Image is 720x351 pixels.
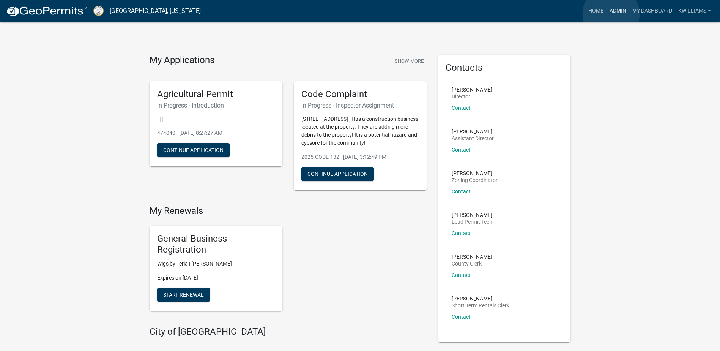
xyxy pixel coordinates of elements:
p: [PERSON_NAME] [452,212,492,218]
h5: Code Complaint [301,89,419,100]
img: Putnam County, Georgia [93,6,104,16]
p: [PERSON_NAME] [452,171,498,176]
h5: Contacts [446,62,563,73]
span: Start Renewal [163,291,204,297]
p: Wigs by Teria | [PERSON_NAME] [157,260,275,268]
p: [PERSON_NAME] [452,129,494,134]
wm-registration-list-section: My Renewals [150,206,427,317]
button: Start Renewal [157,288,210,302]
p: [PERSON_NAME] [452,254,492,259]
h4: City of [GEOGRAPHIC_DATA] [150,326,427,337]
h6: In Progress - Introduction [157,102,275,109]
p: County Clerk [452,261,492,266]
p: Lead Permit Tech [452,219,492,225]
a: kwilliams [675,4,714,18]
a: Contact [452,272,471,278]
a: Admin [607,4,629,18]
p: Short Term Rentals Clerk [452,303,509,308]
h4: My Renewals [150,206,427,217]
a: Contact [452,188,471,194]
a: Contact [452,230,471,236]
p: Assistant Director [452,136,494,141]
p: [PERSON_NAME] [452,296,509,301]
h6: In Progress - Inspector Assignment [301,102,419,109]
p: 474040 - [DATE] 8:27:27 AM [157,129,275,137]
a: [GEOGRAPHIC_DATA], [US_STATE] [110,5,201,17]
button: Continue Application [157,143,230,157]
p: [PERSON_NAME] [452,87,492,92]
p: | | | [157,115,275,123]
p: [STREET_ADDRESS] | Has a construction business located at the property. They are adding more debr... [301,115,419,147]
a: Contact [452,105,471,111]
a: My Dashboard [629,4,675,18]
p: Expires on [DATE] [157,274,275,282]
p: 2025-CODE-132 - [DATE] 3:12:49 PM [301,153,419,161]
a: Contact [452,314,471,320]
a: Contact [452,147,471,153]
p: Director [452,94,492,99]
button: Show More [392,55,427,67]
a: Home [585,4,607,18]
h5: General Business Registration [157,233,275,255]
h4: My Applications [150,55,214,66]
button: Continue Application [301,167,374,181]
p: Zoning Coordinator [452,177,498,183]
h5: Agricultural Permit [157,89,275,100]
